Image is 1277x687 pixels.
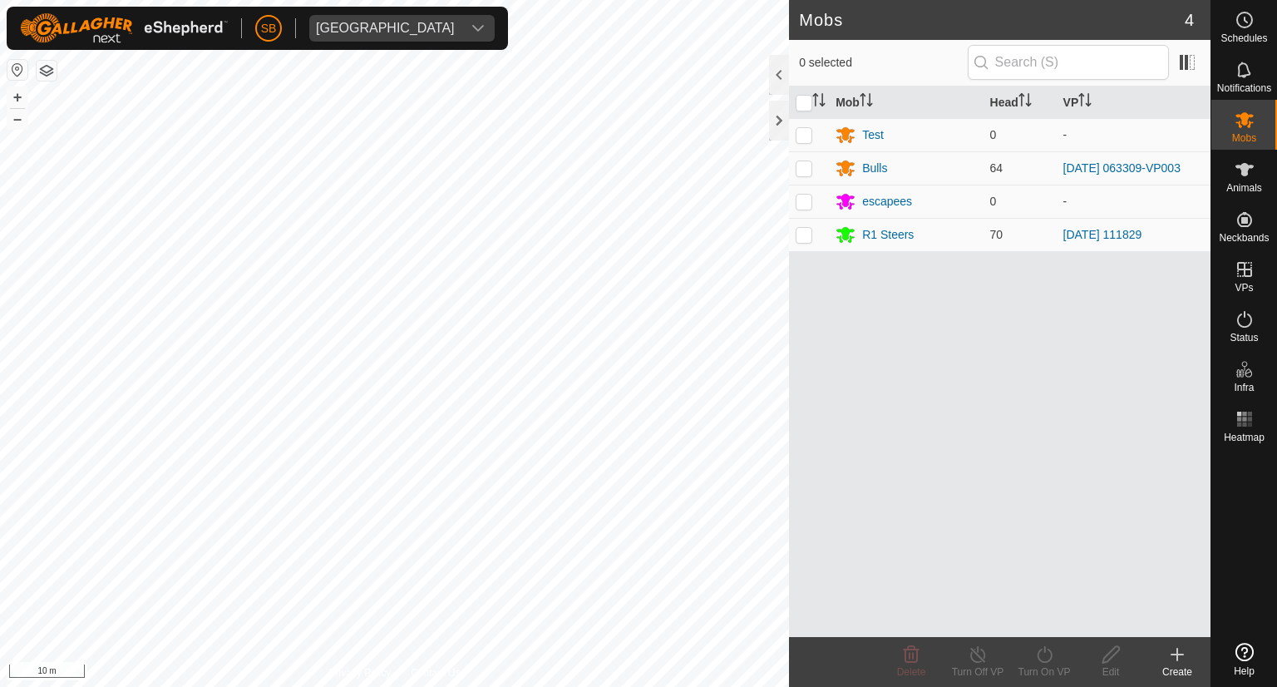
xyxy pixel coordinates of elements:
[411,665,460,680] a: Contact Us
[1077,665,1144,680] div: Edit
[1219,233,1269,243] span: Neckbands
[862,126,884,144] div: Test
[1211,636,1277,683] a: Help
[984,86,1057,119] th: Head
[1144,665,1210,680] div: Create
[990,128,997,141] span: 0
[944,665,1011,680] div: Turn Off VP
[990,161,1003,175] span: 64
[1232,133,1256,143] span: Mobs
[7,109,27,129] button: –
[309,15,461,42] span: Tangihanga station
[1217,83,1271,93] span: Notifications
[20,13,228,43] img: Gallagher Logo
[1018,96,1032,109] p-sorticon: Activate to sort
[799,54,967,72] span: 0 selected
[799,10,1185,30] h2: Mobs
[1235,283,1253,293] span: VPs
[461,15,495,42] div: dropdown trigger
[1057,86,1210,119] th: VP
[261,20,277,37] span: SB
[329,665,392,680] a: Privacy Policy
[1234,666,1255,676] span: Help
[1234,383,1254,393] span: Infra
[990,228,1003,241] span: 70
[1063,161,1181,175] a: [DATE] 063309-VP003
[7,87,27,107] button: +
[897,666,926,678] span: Delete
[1063,228,1142,241] a: [DATE] 111829
[812,96,826,109] p-sorticon: Activate to sort
[7,60,27,80] button: Reset Map
[1226,183,1262,193] span: Animals
[862,226,914,244] div: R1 Steers
[1224,432,1265,442] span: Heatmap
[990,195,997,208] span: 0
[1011,665,1077,680] div: Turn On VP
[1220,33,1267,43] span: Schedules
[968,45,1169,80] input: Search (S)
[860,96,873,109] p-sorticon: Activate to sort
[1057,185,1210,218] td: -
[1057,118,1210,151] td: -
[1078,96,1092,109] p-sorticon: Activate to sort
[862,160,887,177] div: Bulls
[862,193,912,210] div: escapees
[37,61,57,81] button: Map Layers
[1185,7,1194,32] span: 4
[1230,333,1258,343] span: Status
[316,22,455,35] div: [GEOGRAPHIC_DATA]
[829,86,983,119] th: Mob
